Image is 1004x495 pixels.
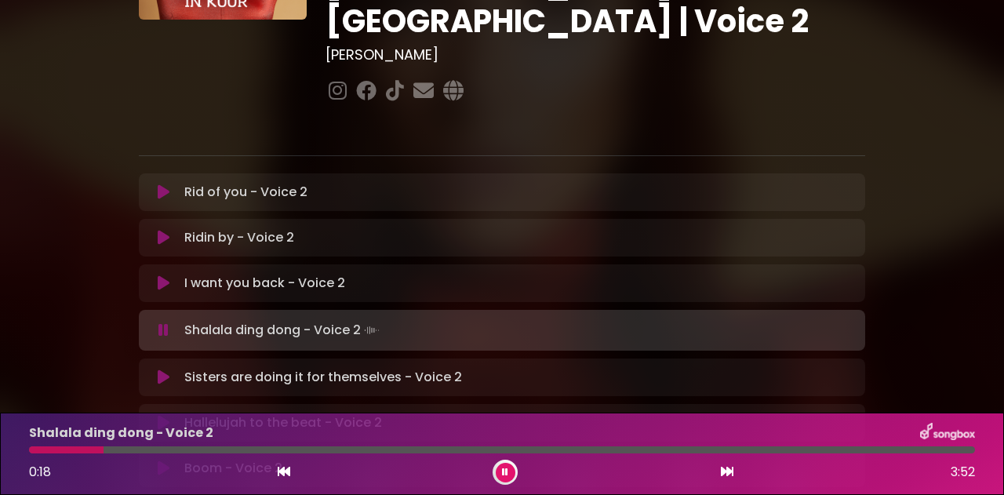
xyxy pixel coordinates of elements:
img: waveform4.gif [361,319,383,341]
span: 3:52 [951,463,975,482]
img: songbox-logo-white.png [920,423,975,443]
p: Shalala ding dong - Voice 2 [29,424,213,442]
p: Sisters are doing it for themselves - Voice 2 [184,368,462,387]
p: Rid of you - Voice 2 [184,183,307,202]
p: Ridin by - Voice 2 [184,228,294,247]
p: I want you back - Voice 2 [184,274,345,293]
h3: [PERSON_NAME] [326,46,866,64]
span: 0:18 [29,463,51,481]
p: Shalala ding dong - Voice 2 [184,319,383,341]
